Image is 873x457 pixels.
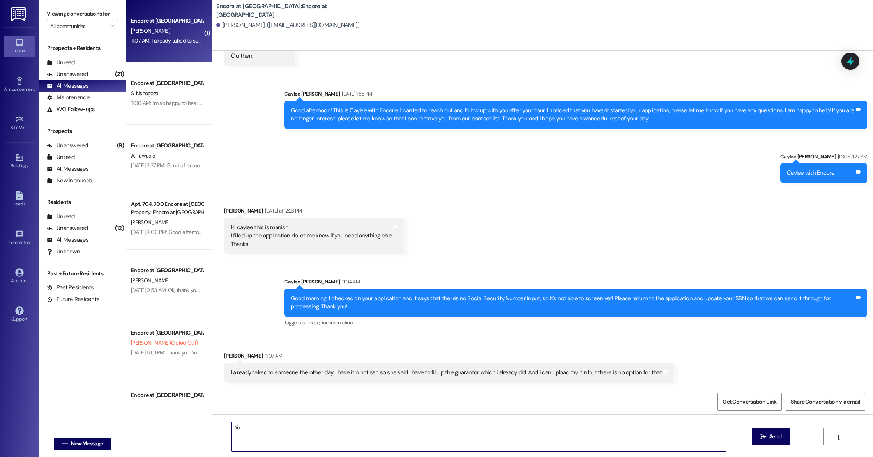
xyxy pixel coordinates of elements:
[47,213,75,221] div: Unread
[47,8,118,20] label: Viewing conversations for
[231,368,662,377] div: I already talked to someone the other day. I have itin not ssn so she said i have to fill up the ...
[340,278,360,286] div: 11:04 AM
[320,319,352,326] span: Documentation
[131,329,203,337] div: Encore at [GEOGRAPHIC_DATA]
[769,432,781,441] span: Send
[47,70,88,78] div: Unanswered
[30,239,31,244] span: •
[131,266,203,275] div: Encore at [GEOGRAPHIC_DATA]
[340,90,372,98] div: [DATE] 1:55 PM
[50,20,106,32] input: All communities
[717,393,781,411] button: Get Conversation Link
[115,140,126,152] div: (9)
[47,177,92,185] div: New Inbounds
[284,317,867,328] div: Tagged as:
[780,152,867,163] div: Caylee [PERSON_NAME]
[39,198,126,206] div: Residents
[263,207,302,215] div: [DATE] at 12:28 PM
[35,85,36,91] span: •
[47,248,80,256] div: Unknown
[131,219,170,226] span: [PERSON_NAME]
[291,106,855,123] div: Good afternoon! This is Caylee with Encore. I wanted to reach out and follow up with you after yo...
[4,189,35,210] a: Leads
[47,105,95,113] div: WO Follow-ups
[54,438,111,450] button: New Message
[231,44,264,60] div: Sounds great C u then.
[216,21,360,29] div: [PERSON_NAME]. ([EMAIL_ADDRESS][DOMAIN_NAME])
[131,99,560,106] div: 11:06 AM: I'm so happy to hear that you're interested! Our 1 bedroom apartments start at $1450. W...
[47,283,94,292] div: Past Residents
[791,398,860,406] span: Share Conversation via email
[131,37,546,44] div: 11:07 AM: I already talked to someone the other day. I have itin not ssn so she said i have to fi...
[28,124,29,129] span: •
[47,94,90,102] div: Maintenance
[4,113,35,134] a: Site Visit •
[4,266,35,287] a: Account
[131,228,644,236] div: [DATE] 4:06 PM: Good afternoon, this is just a friendly reminder to please register your furry fr...
[131,17,203,25] div: Encore at [GEOGRAPHIC_DATA]
[263,352,283,360] div: 11:07 AM
[224,207,404,218] div: [PERSON_NAME]
[231,223,392,248] div: Hi caylee this is manish I filled up the application do let me know if you need anything else Thanks
[786,393,865,411] button: Share Conversation via email
[47,236,88,244] div: All Messages
[47,295,99,303] div: Future Residents
[836,434,841,440] i: 
[131,277,170,284] span: [PERSON_NAME]
[113,222,126,234] div: (12)
[47,82,88,90] div: All Messages
[4,228,35,249] a: Templates •
[752,428,790,445] button: Send
[131,391,203,399] div: Encore at [GEOGRAPHIC_DATA]
[4,151,35,172] a: Buildings
[47,165,88,173] div: All Messages
[4,304,35,325] a: Support
[836,152,867,161] div: [DATE] 1:27 PM
[131,79,203,87] div: Encore at [GEOGRAPHIC_DATA]
[47,58,75,67] div: Unread
[47,142,88,150] div: Unanswered
[131,402,170,409] span: [PERSON_NAME]
[11,7,27,21] img: ResiDesk Logo
[232,422,726,451] textarea: You
[291,294,855,311] div: Good morning! I checked on your application and it says that there's no Social Security Number in...
[307,319,320,326] span: Lease ,
[39,269,126,278] div: Past + Future Residents
[131,287,200,294] div: [DATE] 9:53 AM: Ok, thank you.
[47,224,88,232] div: Unanswered
[47,153,75,161] div: Unread
[284,90,867,101] div: Caylee [PERSON_NAME]
[760,434,766,440] i: 
[39,127,126,135] div: Prospects
[113,68,126,80] div: (21)
[131,27,170,34] span: [PERSON_NAME]
[787,169,835,177] div: Caylee with Encore
[39,44,126,52] div: Prospects + Residents
[131,200,203,208] div: Apt. 704, 700 Encore at [GEOGRAPHIC_DATA]
[4,36,35,57] a: Inbox
[131,208,203,216] div: Property: Encore at [GEOGRAPHIC_DATA]
[216,2,372,19] b: Encore at [GEOGRAPHIC_DATA]: Encore at [GEOGRAPHIC_DATA]
[723,398,776,406] span: Get Conversation Link
[110,23,114,29] i: 
[131,349,515,356] div: [DATE] 6:01 PM: Thank you. You will no longer receive texts from this thread. Please reply with '...
[71,439,103,448] span: New Message
[131,142,203,150] div: Encore at [GEOGRAPHIC_DATA]
[131,152,156,159] span: A. Tawaalai
[224,352,674,363] div: [PERSON_NAME]
[131,90,158,97] span: S. Nshogoza
[284,278,867,289] div: Caylee [PERSON_NAME]
[131,339,198,346] span: [PERSON_NAME] (Opted Out)
[62,441,68,447] i: 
